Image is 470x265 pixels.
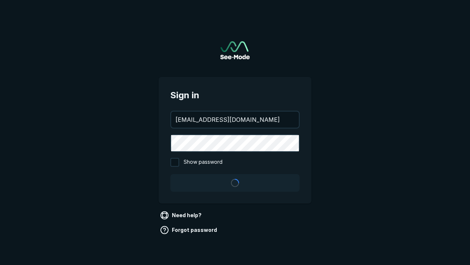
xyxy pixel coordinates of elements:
a: Go to sign in [220,41,250,59]
a: Need help? [159,209,205,221]
a: Forgot password [159,224,220,236]
span: Show password [184,158,223,167]
img: See-Mode Logo [220,41,250,59]
input: your@email.com [171,112,299,128]
span: Sign in [170,89,300,102]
